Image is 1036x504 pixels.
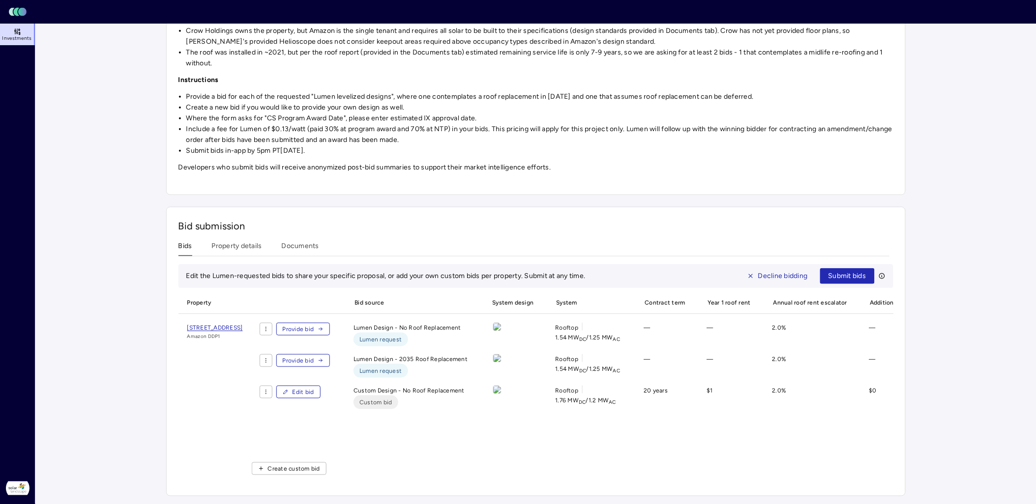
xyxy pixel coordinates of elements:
[548,292,628,313] span: System
[178,162,893,173] p: Developers who submit bids will receive anonymized post-bid summaries to support their market int...
[276,354,330,367] button: Provide bid
[556,386,579,395] span: Rooftop
[346,386,475,454] div: Custom Design - No Roof Replacement
[765,292,854,313] span: Annual roof rent escalator
[359,366,402,376] span: Lumen request
[556,395,617,405] span: 1.76 MW / 1.2 MW
[178,241,192,256] button: Bids
[861,354,952,378] div: —
[765,386,854,454] div: 2.0%
[283,324,314,334] span: Provide bid
[579,367,587,374] sub: DC
[636,323,691,346] div: —
[699,323,757,346] div: —
[186,113,893,124] li: Where the form asks for "CS Program Award Date", please enter estimated IX approval date.
[178,220,245,232] span: Bid submission
[252,462,326,475] button: Create custom bid
[820,268,875,284] button: Submit bids
[609,399,617,405] sub: AC
[6,476,30,500] img: Solar Landscape
[636,292,691,313] span: Contract term
[187,323,243,333] a: [STREET_ADDRESS]
[212,241,262,256] button: Property details
[276,323,330,336] button: Provide bid
[276,386,321,398] button: Edit bid
[861,292,952,313] span: Additional yearly payments
[186,47,893,69] li: The roof was installed in ~2021, but per the roof report (provided in the Documents tab) estimate...
[556,333,621,342] span: 1.54 MW / 1.25 MW
[556,323,579,333] span: Rooftop
[187,324,243,331] span: [STREET_ADDRESS]
[186,102,893,113] li: Create a new bid if you would like to provide your own design as well.
[2,35,31,41] span: Investments
[579,399,586,405] sub: DC
[758,271,808,281] span: Decline bidding
[283,356,314,365] span: Provide bid
[178,76,219,84] strong: Instructions
[613,367,621,374] sub: AC
[861,386,952,454] div: $0
[739,268,816,284] button: Decline bidding
[359,335,402,344] span: Lumen request
[493,354,501,362] img: view
[186,145,893,156] li: Submit bids in-app by 5pm PT[DATE].
[293,387,314,397] span: Edit bid
[346,292,475,313] span: Bid source
[493,323,501,331] img: view
[765,354,854,378] div: 2.0%
[187,333,243,340] span: Amazon DDP1
[178,292,244,313] span: Property
[636,354,691,378] div: —
[613,336,621,342] sub: AC
[186,272,586,280] span: Edit the Lumen-requested bids to share your specific proposal, or add your own custom bids per pr...
[186,124,893,145] li: Include a fee for Lumen of $0.13/watt (paid 30% at program award and 70% at NTP) in your bids. Th...
[829,271,866,281] span: Submit bids
[186,26,893,47] li: Crow Holdings owns the property, but Amazon is the single tenant and requires all solar to be bui...
[346,354,475,378] div: Lumen Design - 2035 Roof Replacement
[765,323,854,346] div: 2.0%
[699,386,757,454] div: $1
[699,292,757,313] span: Year 1 roof rent
[636,386,691,454] div: 20 years
[346,323,475,346] div: Lumen Design - No Roof Replacement
[493,386,501,393] img: view
[282,241,319,256] button: Documents
[556,354,579,364] span: Rooftop
[186,91,893,102] li: Provide a bid for each of the requested "Lumen levelized designs", where one contemplates a roof ...
[483,292,539,313] span: System design
[699,354,757,378] div: —
[556,364,621,374] span: 1.54 MW / 1.25 MW
[579,336,587,342] sub: DC
[861,323,952,346] div: —
[268,464,320,474] span: Create custom bid
[359,397,392,407] span: Custom bid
